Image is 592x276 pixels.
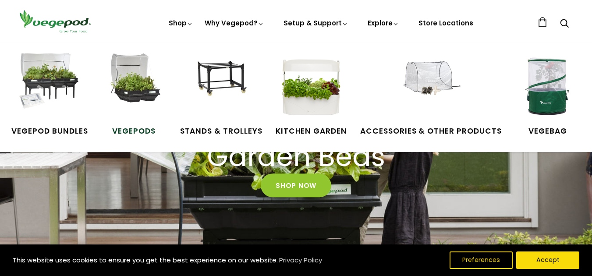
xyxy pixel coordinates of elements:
span: Vegepods [101,126,167,137]
span: This website uses cookies to ensure you get the best experience on our website. [13,255,278,265]
a: Why Vegepod? [205,18,264,28]
a: VegeBag [515,53,581,137]
a: Shop [169,18,193,52]
a: Store Locations [418,18,473,28]
img: Accessories & Other Products [398,53,464,119]
a: Vegepod Bundles [11,53,88,137]
img: VegeBag [515,53,581,119]
img: Stands & Trolleys [188,53,254,119]
span: Kitchen Garden [276,126,347,137]
a: Kitchen Garden [276,53,347,137]
a: Shop Now [261,173,331,197]
button: Preferences [450,251,513,269]
a: Search [560,20,569,29]
img: Vegepod [16,9,95,34]
span: Stands & Trolleys [180,126,262,137]
img: Kitchen Garden [278,53,344,119]
img: Raised Garden Kits [101,53,167,119]
span: Accessories & Other Products [360,126,502,137]
a: Explore [368,18,399,28]
button: Accept [516,251,579,269]
a: Vegepods [101,53,167,137]
a: Privacy Policy (opens in a new tab) [278,252,323,268]
span: Vegepod Bundles [11,126,88,137]
a: Accessories & Other Products [360,53,502,137]
span: VegeBag [515,126,581,137]
a: Stands & Trolleys [180,53,262,137]
a: Setup & Support [284,18,348,28]
img: Vegepod Bundles [17,53,82,119]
